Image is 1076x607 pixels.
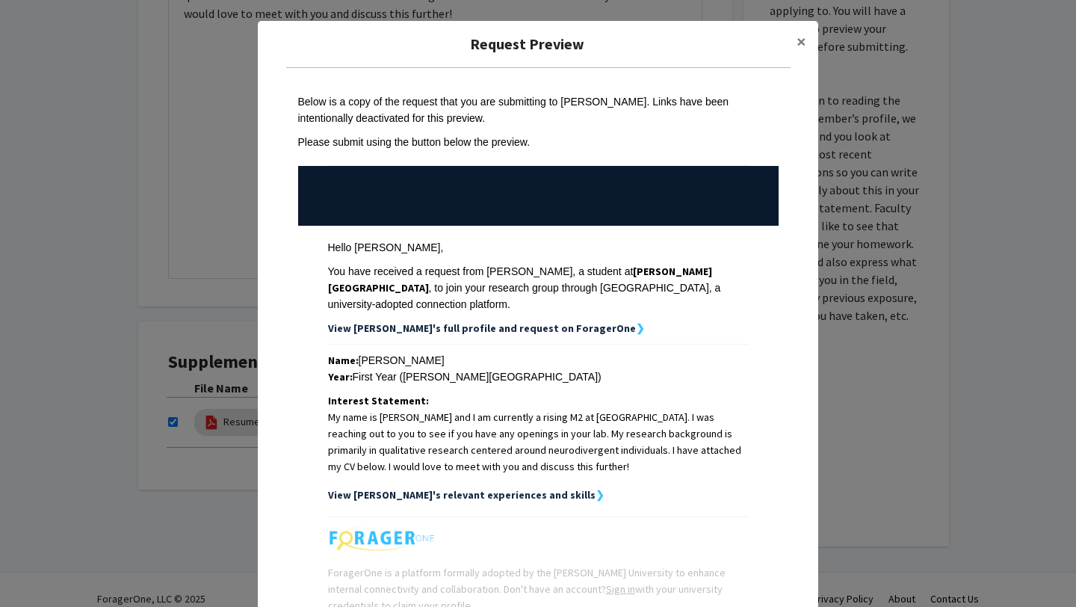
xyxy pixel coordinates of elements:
div: Below is a copy of the request that you are submitting to [PERSON_NAME]. Links have been intentio... [298,93,779,126]
strong: View [PERSON_NAME]'s full profile and request on ForagerOne [328,321,636,335]
span: × [797,30,806,53]
strong: ❯ [636,321,645,335]
strong: ❯ [596,488,605,502]
div: You have received a request from [PERSON_NAME], a student at , to join your research group throug... [328,263,749,312]
p: My name is [PERSON_NAME] and I am currently a rising M2 at [GEOGRAPHIC_DATA]. I was reaching out ... [328,409,749,475]
div: First Year ([PERSON_NAME][GEOGRAPHIC_DATA]) [328,369,749,385]
div: [PERSON_NAME] [328,352,749,369]
strong: Interest Statement: [328,394,429,407]
a: Sign in [606,582,635,596]
h5: Request Preview [270,33,785,55]
div: Please submit using the button below the preview. [298,134,779,150]
strong: View [PERSON_NAME]'s relevant experiences and skills [328,488,596,502]
div: Hello [PERSON_NAME], [328,239,749,256]
iframe: Chat [11,540,64,596]
strong: Name: [328,354,359,367]
button: Close [785,21,818,63]
strong: Year: [328,370,353,383]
